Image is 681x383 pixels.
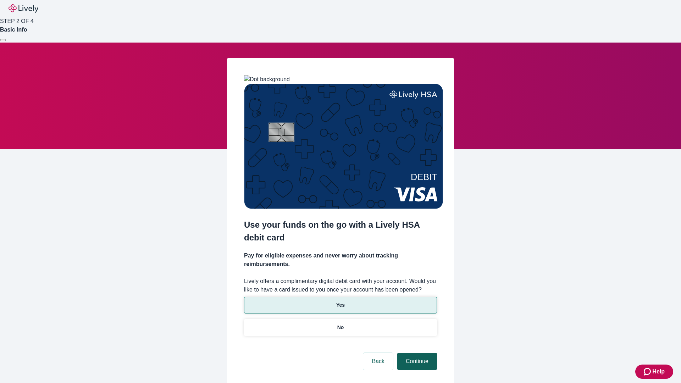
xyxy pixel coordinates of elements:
[244,297,437,313] button: Yes
[336,301,345,309] p: Yes
[644,367,652,376] svg: Zendesk support icon
[244,251,437,268] h4: Pay for eligible expenses and never worry about tracking reimbursements.
[244,218,437,244] h2: Use your funds on the go with a Lively HSA debit card
[363,353,393,370] button: Back
[635,365,673,379] button: Zendesk support iconHelp
[397,353,437,370] button: Continue
[9,4,38,13] img: Lively
[337,324,344,331] p: No
[244,75,290,84] img: Dot background
[652,367,665,376] span: Help
[244,84,443,209] img: Debit card
[244,319,437,336] button: No
[244,277,437,294] label: Lively offers a complimentary digital debit card with your account. Would you like to have a card...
